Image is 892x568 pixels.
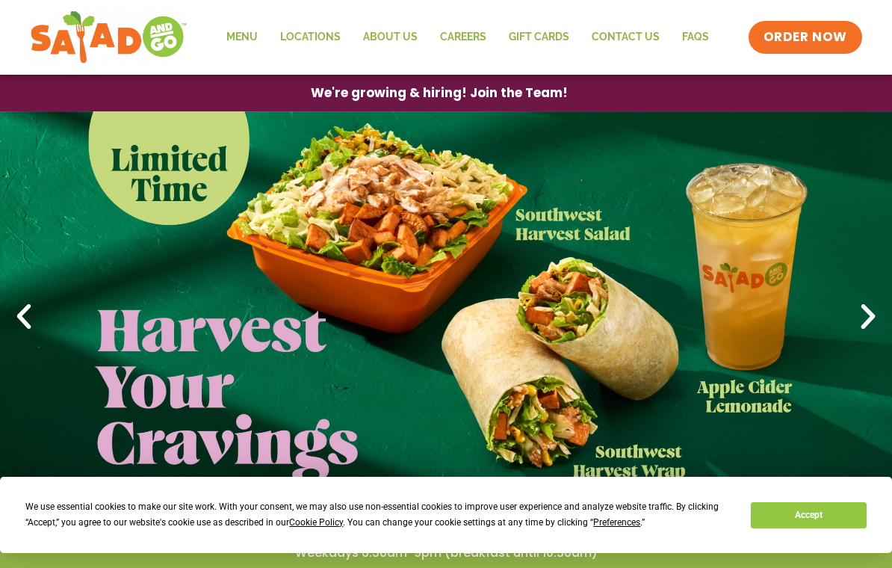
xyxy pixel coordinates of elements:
[30,545,862,561] h4: Weekdays 6:30am-9pm (breakfast until 10:30am)
[852,300,885,333] div: Next slide
[749,21,862,54] a: ORDER NOW
[751,502,866,528] button: Accept
[764,28,847,46] span: ORDER NOW
[593,517,640,528] span: Preferences
[215,20,269,55] a: Menu
[215,20,720,55] nav: Menu
[30,7,188,67] img: new-SAG-logo-768×292
[269,20,352,55] a: Locations
[498,20,580,55] a: GIFT CARDS
[289,517,343,528] span: Cookie Policy
[288,75,590,111] a: We're growing & hiring! Join the Team!
[7,300,40,333] div: Previous slide
[671,20,720,55] a: FAQs
[311,87,568,99] span: We're growing & hiring! Join the Team!
[429,20,498,55] a: Careers
[352,20,429,55] a: About Us
[580,20,671,55] a: Contact Us
[25,499,733,531] div: We use essential cookies to make our site work. With your consent, we may also use non-essential ...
